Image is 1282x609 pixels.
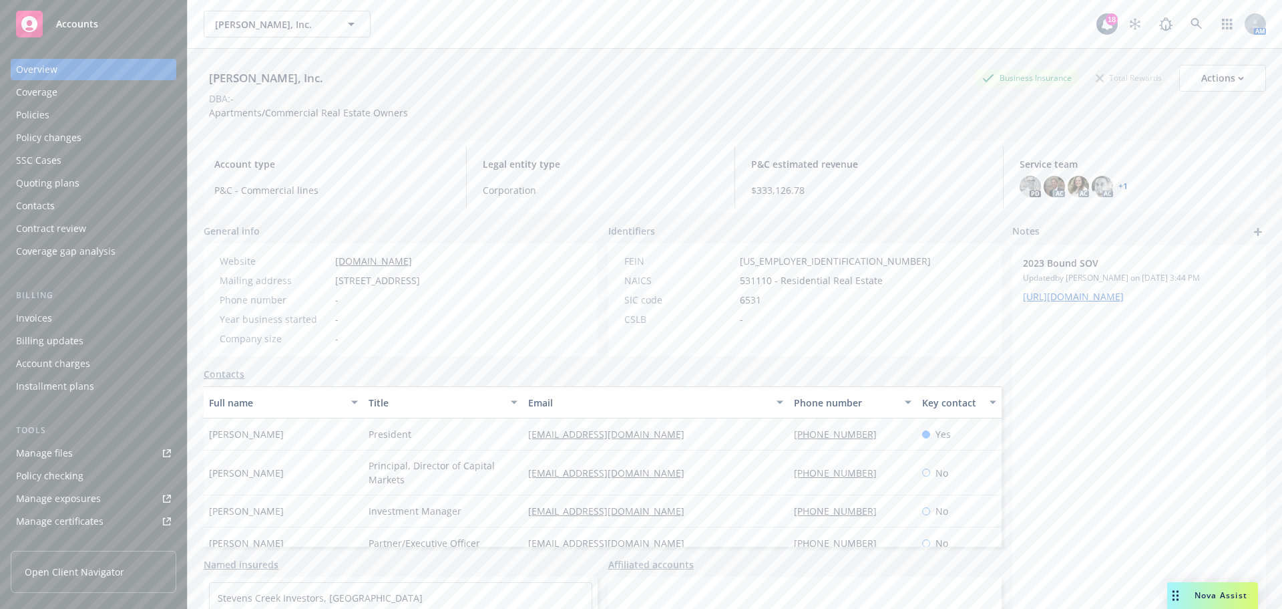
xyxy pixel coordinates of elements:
img: photo [1044,176,1065,197]
span: Partner/Executive Officer [369,536,480,550]
div: SSC Cases [16,150,61,171]
div: Policy checking [16,465,83,487]
button: [PERSON_NAME], Inc. [204,11,371,37]
a: add [1250,224,1266,240]
span: [PERSON_NAME] [209,504,284,518]
a: Stevens Creek Investors, [GEOGRAPHIC_DATA] [218,592,423,604]
span: P&C - Commercial lines [214,183,450,197]
div: Coverage gap analysis [16,241,116,262]
a: Coverage gap analysis [11,241,176,262]
span: Apartments/Commercial Real Estate Owners [209,106,408,119]
span: - [740,312,743,326]
a: +1 [1118,182,1128,191]
span: 531110 - Residential Real Estate [740,273,883,287]
a: [URL][DOMAIN_NAME] [1023,290,1124,303]
div: Manage claims [16,533,83,555]
div: Key contact [922,396,982,410]
div: Actions [1201,66,1244,91]
span: Updated by [PERSON_NAME] on [DATE] 3:44 PM [1023,272,1255,284]
div: [PERSON_NAME], Inc. [204,70,329,87]
a: [EMAIL_ADDRESS][DOMAIN_NAME] [528,467,695,479]
span: Service team [1020,157,1255,171]
span: Yes [935,427,951,441]
div: Mailing address [220,273,330,287]
a: Accounts [11,5,176,43]
a: [EMAIL_ADDRESS][DOMAIN_NAME] [528,505,695,517]
button: Title [363,386,523,418]
a: Switch app [1214,11,1241,37]
div: Manage certificates [16,511,103,532]
div: SIC code [624,293,734,307]
img: photo [1068,176,1089,197]
div: Tools [11,424,176,437]
span: Account type [214,157,450,171]
span: No [935,466,948,480]
a: Search [1183,11,1210,37]
span: [US_EMPLOYER_IDENTIFICATION_NUMBER] [740,254,931,268]
a: Manage claims [11,533,176,555]
div: Email [528,396,769,410]
button: Full name [204,386,363,418]
div: Total Rewards [1089,70,1168,86]
a: Policies [11,104,176,126]
div: Coverage [16,82,57,103]
span: Investment Manager [369,504,461,518]
button: Key contact [917,386,1002,418]
a: [PHONE_NUMBER] [794,505,887,517]
div: Overview [16,59,57,80]
button: Email [523,386,789,418]
span: [PERSON_NAME] [209,466,284,480]
div: Manage exposures [16,488,101,509]
span: [PERSON_NAME], Inc. [215,17,331,31]
div: 2023 Bound SOVUpdatedby [PERSON_NAME] on [DATE] 3:44 PM[URL][DOMAIN_NAME] [1012,245,1266,314]
div: Drag to move [1167,582,1184,609]
button: Actions [1179,65,1266,92]
a: Manage certificates [11,511,176,532]
span: P&C estimated revenue [751,157,987,171]
div: Full name [209,396,343,410]
a: [PHONE_NUMBER] [794,428,887,441]
div: Contract review [16,218,86,239]
a: Billing updates [11,330,176,352]
a: Account charges [11,353,176,374]
span: Nova Assist [1195,590,1247,601]
span: President [369,427,411,441]
span: Notes [1012,224,1040,240]
div: DBA: - [209,92,234,106]
div: Phone number [220,293,330,307]
a: Affiliated accounts [608,558,694,572]
div: Billing updates [16,330,83,352]
a: Stop snowing [1122,11,1148,37]
span: - [335,312,339,326]
span: Legal entity type [483,157,718,171]
div: Invoices [16,308,52,329]
a: Manage files [11,443,176,464]
div: Year business started [220,312,330,326]
a: [EMAIL_ADDRESS][DOMAIN_NAME] [528,537,695,550]
a: Coverage [11,82,176,103]
a: Manage exposures [11,488,176,509]
a: Quoting plans [11,172,176,194]
div: NAICS [624,273,734,287]
a: Contacts [11,195,176,217]
span: Open Client Navigator [25,565,124,579]
div: Policy changes [16,127,81,148]
div: 18 [1106,11,1118,23]
a: Named insureds [204,558,278,572]
img: photo [1020,176,1041,197]
span: General info [204,224,260,238]
a: Invoices [11,308,176,329]
div: Website [220,254,330,268]
span: [STREET_ADDRESS] [335,273,420,287]
a: [PHONE_NUMBER] [794,467,887,479]
div: CSLB [624,312,734,326]
span: Accounts [56,19,98,29]
div: Company size [220,332,330,346]
span: 6531 [740,293,761,307]
button: Nova Assist [1167,582,1258,609]
span: [PERSON_NAME] [209,536,284,550]
div: Phone number [794,396,896,410]
div: Installment plans [16,376,94,397]
span: Corporation [483,183,718,197]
